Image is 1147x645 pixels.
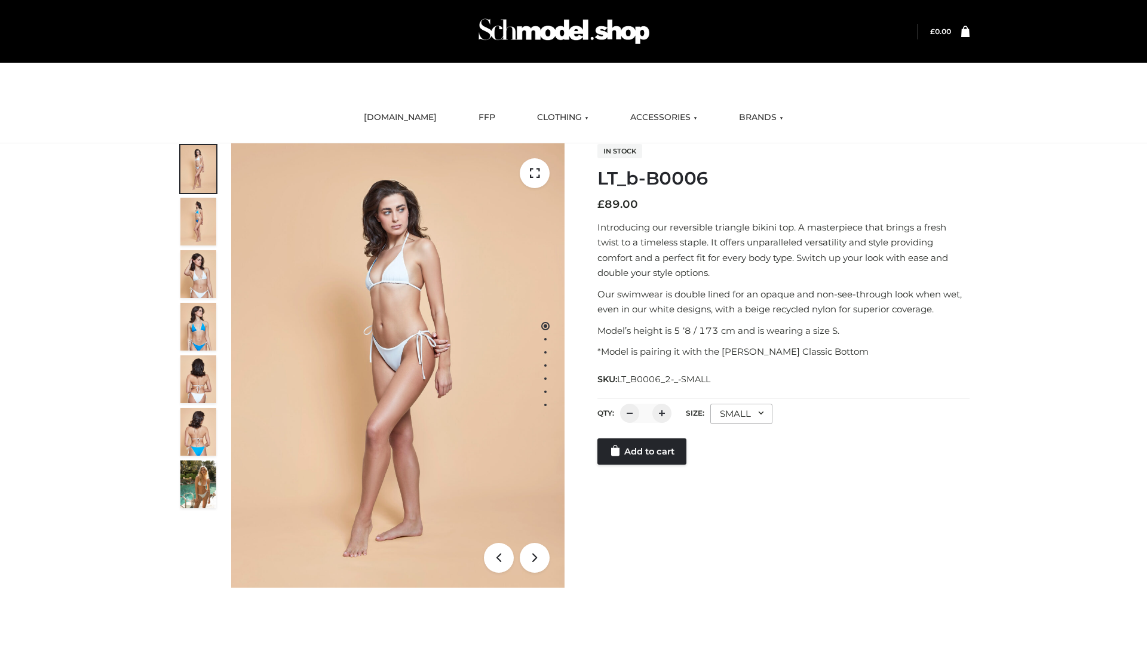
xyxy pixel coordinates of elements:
label: QTY: [597,408,614,417]
img: ArielClassicBikiniTop_CloudNine_AzureSky_OW114ECO_1 [231,143,565,588]
img: Arieltop_CloudNine_AzureSky2.jpg [180,460,216,508]
a: CLOTHING [528,105,597,131]
h1: LT_b-B0006 [597,168,970,189]
bdi: 0.00 [930,27,951,36]
span: SKU: [597,372,711,386]
img: ArielClassicBikiniTop_CloudNine_AzureSky_OW114ECO_2-scaled.jpg [180,198,216,245]
a: BRANDS [730,105,792,131]
label: Size: [686,408,704,417]
a: [DOMAIN_NAME] [355,105,446,131]
span: LT_B0006_2-_-SMALL [617,374,710,385]
p: *Model is pairing it with the [PERSON_NAME] Classic Bottom [597,344,970,360]
a: FFP [470,105,504,131]
p: Introducing our reversible triangle bikini top. A masterpiece that brings a fresh twist to a time... [597,220,970,281]
img: ArielClassicBikiniTop_CloudNine_AzureSky_OW114ECO_4-scaled.jpg [180,303,216,351]
img: ArielClassicBikiniTop_CloudNine_AzureSky_OW114ECO_7-scaled.jpg [180,355,216,403]
a: Add to cart [597,438,686,465]
div: SMALL [710,404,772,424]
img: Schmodel Admin 964 [474,8,654,55]
span: £ [597,198,605,211]
a: £0.00 [930,27,951,36]
img: ArielClassicBikiniTop_CloudNine_AzureSky_OW114ECO_1-scaled.jpg [180,145,216,193]
p: Model’s height is 5 ‘8 / 173 cm and is wearing a size S. [597,323,970,339]
p: Our swimwear is double lined for an opaque and non-see-through look when wet, even in our white d... [597,287,970,317]
img: ArielClassicBikiniTop_CloudNine_AzureSky_OW114ECO_3-scaled.jpg [180,250,216,298]
span: £ [930,27,935,36]
bdi: 89.00 [597,198,638,211]
a: ACCESSORIES [621,105,706,131]
span: In stock [597,144,642,158]
img: ArielClassicBikiniTop_CloudNine_AzureSky_OW114ECO_8-scaled.jpg [180,408,216,456]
